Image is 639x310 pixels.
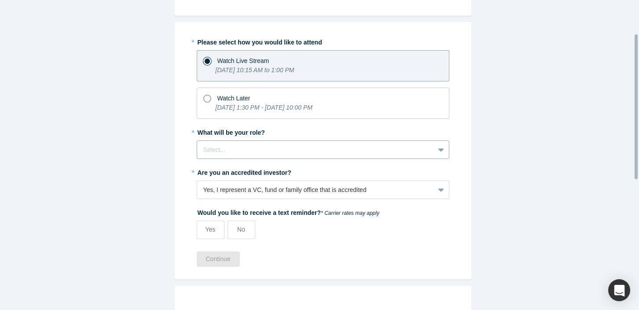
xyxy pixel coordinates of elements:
[206,226,216,233] span: Yes
[197,125,449,137] label: What will be your role?
[216,104,312,111] i: [DATE] 1:30 PM - [DATE] 10:00 PM
[197,35,449,47] label: Please select how you would like to attend
[321,210,379,216] em: * Carrier rates may apply
[203,185,428,195] div: Yes, I represent a VC, fund or family office that is accredited
[197,251,240,267] button: Continue
[237,226,245,233] span: No
[197,205,449,218] label: Would you like to receive a text reminder?
[216,66,294,74] i: [DATE] 10:15 AM to 1:00 PM
[217,95,250,102] span: Watch Later
[217,57,269,64] span: Watch Live Stream
[197,165,449,177] label: Are you an accredited investor?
